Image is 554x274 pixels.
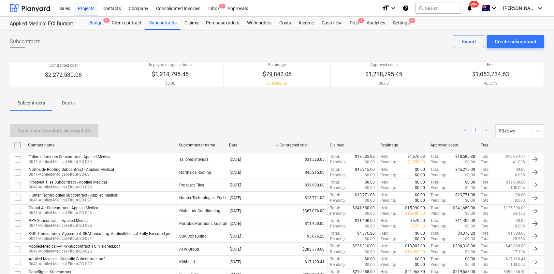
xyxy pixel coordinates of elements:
[408,159,425,165] p: $1,576.03
[29,236,172,241] p: 0041-Applied-Medical-Fitout-SO-024
[202,17,243,30] div: Purchase orders
[405,205,425,211] p: $15,990.00
[506,256,526,262] p: $17,120.41
[503,205,526,211] p: $125,396.00
[495,37,536,46] div: Create subcontract
[180,247,199,252] div: ATW Group
[45,71,82,79] p: $2,272,530.08
[230,157,241,162] div: [DATE]
[346,17,363,30] a: Files5
[365,224,375,229] p: $0.00
[516,167,526,172] p: $0.00
[481,143,526,147] div: Free
[28,143,174,147] div: Contract name
[465,256,475,262] p: $0.00
[408,154,425,159] p: $1,576.03
[481,198,491,203] p: Total :
[277,218,327,229] div: $11,400.00
[229,143,274,147] div: Date
[503,6,536,11] span: [PERSON_NAME]
[405,249,425,255] p: $13,802.00
[431,262,446,267] p: Pending :
[29,185,107,190] p: 0041-Applied-Medical-Fitout-SO-029
[415,231,425,236] p: $0.00
[453,243,475,249] p: $236,310.00
[295,17,318,30] a: Income
[415,172,425,178] p: $0.00
[431,256,441,262] p: Total :
[481,262,491,267] p: Total :
[330,256,340,262] p: Total :
[330,249,346,255] p: Pending :
[277,231,327,242] div: $5,876.20
[431,243,441,249] p: Total :
[431,180,441,185] p: Total :
[431,236,446,242] p: Pending :
[431,167,441,172] p: Total :
[230,183,241,187] div: [DATE]
[515,198,526,203] p: 0.00%
[365,256,375,262] p: $0.00
[506,243,526,249] p: $49,060.00
[263,70,292,78] p: $79,842.06
[355,192,375,198] p: $13,771.08
[29,193,118,198] div: Hunter Technologies Subcontract - Applied Medical
[180,234,207,239] div: SBA Consulting
[415,185,425,191] p: $0.00
[366,70,402,78] p: $1,218,795.45
[230,260,241,264] div: [DATE]
[481,192,491,198] p: Total :
[277,243,327,254] div: $285,370.00
[380,159,396,165] p: Pending :
[243,17,275,30] a: Work orders
[481,180,491,185] p: Total :
[355,218,375,224] p: $11,400.00
[482,127,490,135] a: Next page
[180,221,243,226] div: Portable Partitions Australia Pty Ltd
[29,155,111,159] div: Tailored Interiors Subcontract - Applied Medical
[380,243,389,249] p: Held :
[515,172,526,178] p: 0.00%
[180,183,204,187] div: Prospect Tiles
[365,198,375,203] p: $0.00
[481,211,491,216] p: Total :
[103,18,110,23] span: 2
[415,180,425,185] p: $0.00
[277,154,327,165] div: $31,520.05
[465,236,475,242] p: $0.00
[330,198,346,203] p: Pending :
[466,4,473,12] i: notifications
[230,221,241,226] div: [DATE]
[465,159,475,165] p: $0.00
[481,185,491,191] p: Total :
[465,180,475,185] p: $0.00
[431,218,441,224] p: Total :
[29,244,120,249] div: Applied-Medical---ATW-Subcontract_Fully signed.pdf
[382,4,389,12] i: format_size
[29,231,172,236] div: KGC_Consultancy_Agreement_SBAConsulting_AppliedMedical_Fully Executed.pdf
[277,180,327,191] div: $39,900.00
[415,198,425,203] p: $0.00
[353,205,375,211] p: $241,680.00
[330,211,346,216] p: Pending :
[355,167,375,172] p: $45,215.00
[355,154,375,159] p: $18,585.88
[380,236,396,242] p: Pending :
[431,205,441,211] p: Total :
[481,249,491,255] p: Total :
[179,143,224,147] div: Subcontractor name
[481,172,491,178] p: Total :
[405,243,425,249] p: $13,802.00
[470,1,479,7] span: 99+
[481,256,491,262] p: Total :
[415,3,461,14] button: Search
[29,249,120,254] p: 0041-Applied-Medical-Fitout-SO-023
[513,249,526,255] p: 17.19%
[465,185,475,191] p: $0.00
[465,262,475,267] p: $0.00
[18,100,45,106] p: Subcontracts
[318,17,346,30] a: Cash flow
[456,218,475,224] p: $11,400.00
[431,224,446,229] p: Pending :
[180,170,211,175] div: Northside Roofing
